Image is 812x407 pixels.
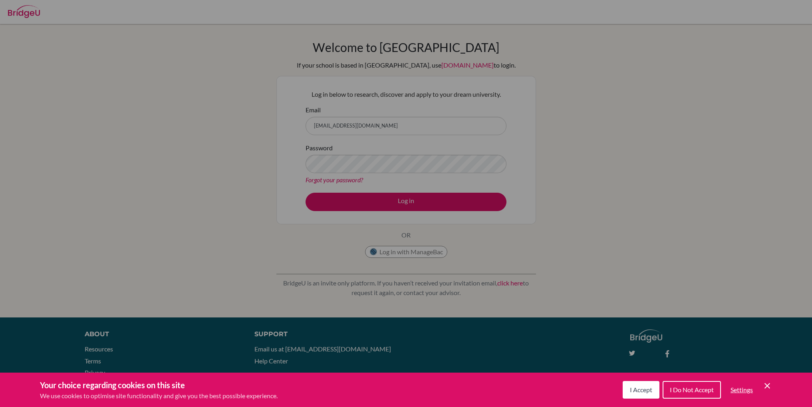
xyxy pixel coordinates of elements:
span: I Do Not Accept [670,386,714,393]
span: Settings [731,386,753,393]
span: I Accept [630,386,652,393]
button: Save and close [762,381,772,391]
button: Settings [724,382,759,398]
button: I Do Not Accept [663,381,721,399]
h3: Your choice regarding cookies on this site [40,379,278,391]
button: I Accept [623,381,659,399]
p: We use cookies to optimise site functionality and give you the best possible experience. [40,391,278,401]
